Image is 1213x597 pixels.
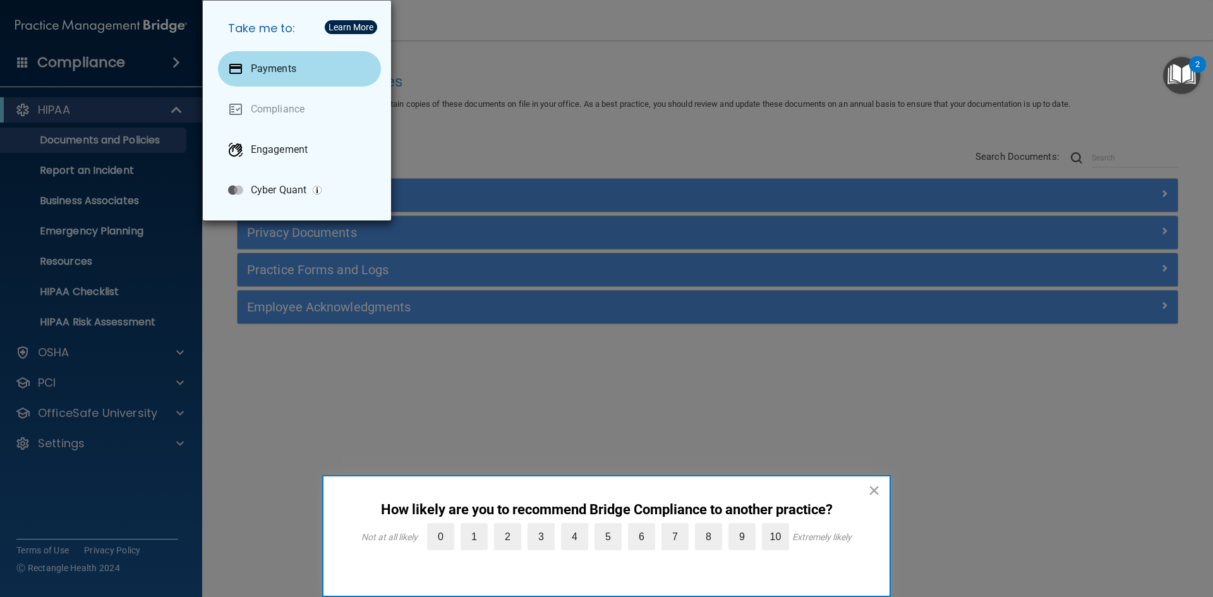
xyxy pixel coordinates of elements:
[994,507,1198,558] iframe: Drift Widget Chat Controller
[1195,64,1200,81] div: 2
[251,184,306,196] p: Cyber Quant
[461,523,488,550] label: 1
[329,23,373,32] div: Learn More
[218,51,381,87] a: Payments
[628,523,655,550] label: 6
[695,523,722,550] label: 8
[325,20,377,34] button: Learn More
[361,532,418,542] div: Not at all likely
[494,523,521,550] label: 2
[427,523,454,550] label: 0
[762,523,789,550] label: 10
[1163,57,1200,94] button: Open Resource Center, 2 new notifications
[661,523,689,550] label: 7
[218,92,381,127] a: Compliance
[349,502,864,518] p: How likely are you to recommend Bridge Compliance to another practice?
[728,523,756,550] label: 9
[528,523,555,550] label: 3
[251,63,296,75] p: Payments
[218,132,381,167] a: Engagement
[218,172,381,208] a: Cyber Quant
[868,480,880,500] button: Close
[251,143,308,156] p: Engagement
[792,532,852,542] div: Extremely likely
[218,11,381,46] h5: Take me to:
[561,523,588,550] label: 4
[594,523,622,550] label: 5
